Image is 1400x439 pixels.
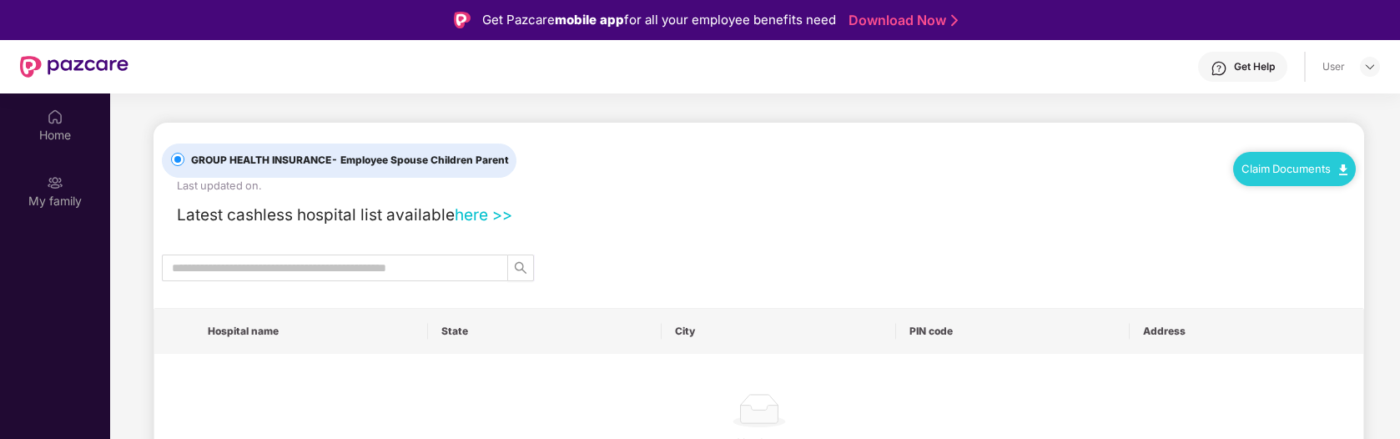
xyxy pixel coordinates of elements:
[555,12,624,28] strong: mobile app
[177,178,261,194] div: Last updated on .
[47,174,63,191] img: svg+xml;base64,PHN2ZyB3aWR0aD0iMjAiIGhlaWdodD0iMjAiIHZpZXdCb3g9IjAgMCAyMCAyMCIgZmlsbD0ibm9uZSIgeG...
[208,325,415,338] span: Hospital name
[951,12,958,29] img: Stroke
[896,309,1130,354] th: PIN code
[177,205,455,225] span: Latest cashless hospital list available
[428,309,662,354] th: State
[507,255,534,281] button: search
[47,108,63,125] img: svg+xml;base64,PHN2ZyBpZD0iSG9tZSIgeG1sbnM9Imh0dHA6Ly93d3cudzMub3JnLzIwMDAvc3ZnIiB3aWR0aD0iMjAiIG...
[455,205,512,225] a: here >>
[1211,60,1227,77] img: svg+xml;base64,PHN2ZyBpZD0iSGVscC0zMngzMiIgeG1sbnM9Imh0dHA6Ly93d3cudzMub3JnLzIwMDAvc3ZnIiB3aWR0aD...
[1130,309,1363,354] th: Address
[1322,60,1345,73] div: User
[508,261,533,275] span: search
[454,12,471,28] img: Logo
[482,10,836,30] div: Get Pazcare for all your employee benefits need
[1363,60,1377,73] img: svg+xml;base64,PHN2ZyBpZD0iRHJvcGRvd24tMzJ4MzIiIHhtbG5zPSJodHRwOi8vd3d3LnczLm9yZy8yMDAwL3N2ZyIgd2...
[1234,60,1275,73] div: Get Help
[184,153,516,169] span: GROUP HEALTH INSURANCE
[1339,164,1347,175] img: svg+xml;base64,PHN2ZyB4bWxucz0iaHR0cDovL3d3dy53My5vcmcvMjAwMC9zdmciIHdpZHRoPSIxMC40IiBoZWlnaHQ9Ij...
[849,12,953,29] a: Download Now
[1241,162,1347,175] a: Claim Documents
[662,309,895,354] th: City
[194,309,428,354] th: Hospital name
[20,56,128,78] img: New Pazcare Logo
[1143,325,1350,338] span: Address
[331,154,509,166] span: - Employee Spouse Children Parent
